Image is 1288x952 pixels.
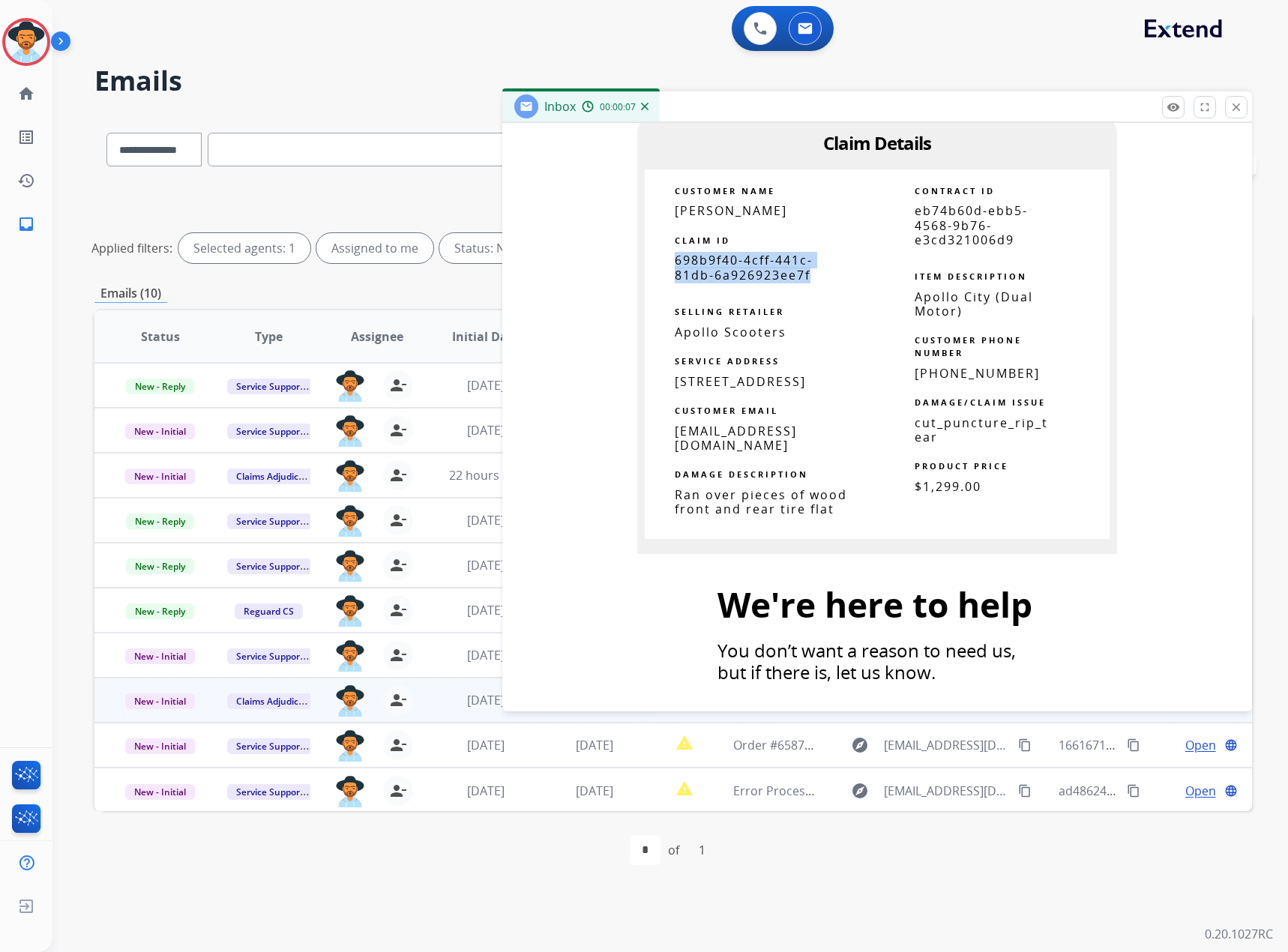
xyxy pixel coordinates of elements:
[1185,736,1216,754] span: Open
[467,647,505,663] span: [DATE]
[576,783,613,799] span: [DATE]
[467,422,505,439] span: [DATE]
[17,128,35,146] mat-icon: list_alt
[675,405,778,416] strong: CUSTOMER EMAIL
[675,252,813,283] span: 698b9f40-4cff-441c-81db-6a926923ee7f
[389,736,407,754] mat-icon: person_remove
[125,693,195,709] span: New - Initial
[335,776,365,807] img: agent-avatar
[915,365,1040,382] span: [PHONE_NUMBER]
[467,692,505,708] span: [DATE]
[91,239,172,257] p: Applied filters:
[389,782,407,800] mat-icon: person_remove
[717,581,1032,627] span: We're here to help
[467,783,505,799] span: [DATE]
[335,730,365,762] img: agent-avatar
[851,782,869,800] mat-icon: explore
[675,235,730,246] strong: CLAIM ID
[125,648,195,664] span: New - Initial
[717,638,1016,684] span: You don’t want a reason to need us, but if there is, let us know.
[335,550,365,582] img: agent-avatar
[227,424,313,439] span: Service Support
[675,202,787,219] span: [PERSON_NAME]
[675,185,775,196] strong: CUSTOMER NAME
[915,202,1028,247] span: eb74b60d-ebb5-4568-9b76-e3cd321006d9
[227,648,313,664] span: Service Support
[449,467,523,483] span: 22 hours ago
[467,512,505,528] span: [DATE]
[1198,100,1212,114] mat-icon: fullscreen
[125,469,195,484] span: New - Initial
[915,289,1033,319] span: Apollo City (Dual Motor)
[235,603,303,619] span: Reguard CS
[915,334,1022,358] strong: CUSTOMER PHONE NUMBER
[389,421,407,439] mat-icon: person_remove
[675,780,693,798] mat-icon: report_problem
[94,284,167,303] p: Emails (10)
[126,379,194,394] span: New - Reply
[467,557,505,573] span: [DATE]
[1230,100,1243,114] mat-icon: close
[126,558,194,574] span: New - Reply
[915,415,1048,445] span: cut_puncture_rip_tear
[823,130,931,155] span: Claim Details
[733,737,871,753] span: Order #658724 Received
[125,738,195,754] span: New - Initial
[335,370,365,402] img: agent-avatar
[351,328,403,346] span: Assignee
[227,469,330,484] span: Claims Adjudication
[675,373,806,390] span: [STREET_ADDRESS]
[915,460,1008,472] strong: PRODUCT PRICE
[389,511,407,529] mat-icon: person_remove
[675,324,786,340] span: Apollo Scooters
[884,736,1011,754] span: [EMAIL_ADDRESS][DOMAIN_NAME]
[1167,100,1180,114] mat-icon: remove_red_eye
[389,691,407,709] mat-icon: person_remove
[915,397,1046,408] strong: DAMAGE/CLAIM ISSUE
[733,783,916,799] span: Error Processing Order #658724
[467,737,505,753] span: [DATE]
[1205,925,1273,943] p: 0.20.1027RC
[178,233,310,263] div: Selected agents: 1
[439,233,598,263] div: Status: New - Initial
[1185,782,1216,800] span: Open
[17,85,35,103] mat-icon: home
[335,460,365,492] img: agent-avatar
[94,66,1252,96] h2: Emails
[389,376,407,394] mat-icon: person_remove
[467,602,505,618] span: [DATE]
[125,424,195,439] span: New - Initial
[227,693,330,709] span: Claims Adjudication
[915,185,995,196] strong: CONTRACT ID
[1018,784,1032,798] mat-icon: content_copy
[675,469,808,480] strong: DAMAGE DESCRIPTION
[335,505,365,537] img: agent-avatar
[335,415,365,447] img: agent-avatar
[5,21,47,63] img: avatar
[389,601,407,619] mat-icon: person_remove
[126,513,194,529] span: New - Reply
[389,466,407,484] mat-icon: person_remove
[576,737,613,753] span: [DATE]
[125,784,195,800] span: New - Initial
[1059,783,1286,799] span: ad48624a-d185-4d3c-9016-9c48b0d8f22f
[675,734,693,752] mat-icon: report_problem
[915,478,981,495] span: $1,299.00
[316,233,433,263] div: Assigned to me
[1127,784,1140,798] mat-icon: content_copy
[452,328,520,346] span: Initial Date
[17,172,35,190] mat-icon: history
[1018,738,1032,752] mat-icon: content_copy
[141,328,180,346] span: Status
[227,738,313,754] span: Service Support
[668,841,679,859] div: of
[227,784,313,800] span: Service Support
[255,328,283,346] span: Type
[227,513,313,529] span: Service Support
[1224,784,1238,798] mat-icon: language
[544,98,576,115] span: Inbox
[1127,738,1140,752] mat-icon: content_copy
[600,101,636,113] span: 00:00:07
[675,423,797,454] span: [EMAIL_ADDRESS][DOMAIN_NAME]
[675,306,784,317] strong: SELLING RETAILER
